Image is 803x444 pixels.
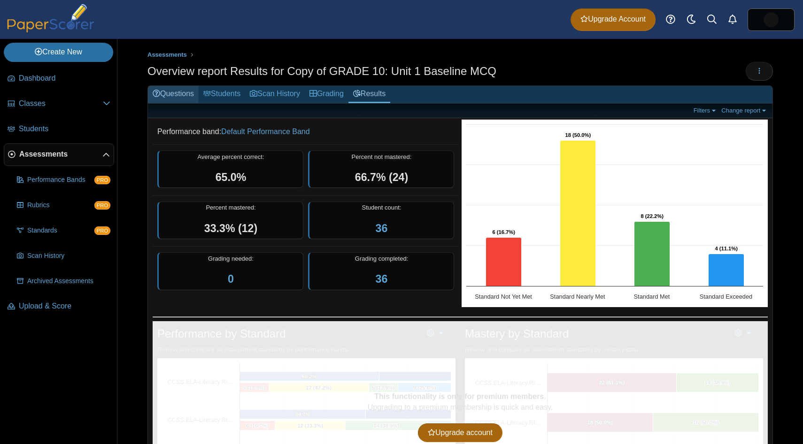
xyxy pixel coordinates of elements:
[19,124,110,134] span: Students
[565,132,591,138] text: 18 (50.0%)
[4,26,98,34] a: PaperScorer
[221,128,310,135] a: Default Performance Band
[94,201,110,210] span: PRO
[376,273,388,285] a: 36
[722,9,743,30] a: Alerts
[153,120,459,144] dd: Performance band:
[13,169,114,191] a: Performance Bands PRO
[147,63,496,79] h1: Overview report Results for Copy of GRADE 10: Unit 1 Baseline MCQ
[305,86,348,103] a: Grading
[462,120,768,307] svg: Interactive chart
[4,93,114,115] a: Classes
[4,43,113,61] a: Create New
[580,14,646,24] span: Upgrade Account
[308,252,454,290] div: Grading completed:
[634,293,670,300] text: Standard Met
[4,4,98,32] img: PaperScorer
[374,392,546,400] b: This functionality is only for premium members.
[4,118,114,141] a: Students
[19,301,110,311] span: Upload & Score
[418,423,502,442] a: Upgrade account
[94,226,110,235] span: PRO
[355,171,408,183] span: 66.7% (24)
[634,222,670,286] path: Standard Met, 8. Overall Assessment Performance.
[245,86,305,103] a: Scan History
[13,270,114,293] a: Archived Assessments
[204,222,257,234] span: 33.3% (12)
[27,175,94,185] span: Performance Bands
[27,251,110,261] span: Scan History
[348,86,390,103] a: Results
[94,176,110,184] span: PRO
[13,219,114,242] a: Standards PRO
[700,293,752,300] text: Standard Exceeded
[368,402,553,423] div: Upgrading to a premium membership is quick and easy.
[709,254,744,286] path: Standard Exceeded, 4. Overall Assessment Performance.
[550,293,605,300] text: Standard Nearly Met
[715,246,738,251] text: 4 (11.1%)
[145,49,189,61] a: Assessments
[719,106,770,114] a: Change report
[376,222,388,234] a: 36
[571,8,656,31] a: Upgrade Account
[764,12,779,27] span: Joseph Freer
[486,238,522,286] path: Standard Not Yet Met, 6. Overall Assessment Performance.
[641,213,664,219] text: 8 (22.2%)
[308,202,454,240] div: Student count:
[148,86,199,103] a: Questions
[308,151,454,188] div: Percent not mastered:
[228,273,234,285] a: 0
[4,295,114,318] a: Upload & Score
[428,429,493,436] span: Upgrade account
[157,202,303,240] div: Percent mastered:
[216,171,247,183] span: 65.0%
[147,51,187,58] span: Assessments
[462,120,768,307] div: Chart. Highcharts interactive chart.
[4,68,114,90] a: Dashboard
[157,252,303,290] div: Grading needed:
[748,8,795,31] a: ps.JHhghvqd6R7LWXju
[19,149,102,159] span: Assessments
[27,277,110,286] span: Archived Assessments
[27,201,94,210] span: Rubrics
[27,226,94,235] span: Standards
[4,143,114,166] a: Assessments
[199,86,245,103] a: Students
[764,12,779,27] img: ps.JHhghvqd6R7LWXju
[691,106,720,114] a: Filters
[19,73,110,83] span: Dashboard
[492,229,515,235] text: 6 (16.7%)
[475,293,532,300] text: Standard Not Yet Met
[560,141,596,286] path: Standard Nearly Met, 18. Overall Assessment Performance.
[19,98,103,109] span: Classes
[157,151,303,188] div: Average percent correct:
[13,194,114,217] a: Rubrics PRO
[13,245,114,267] a: Scan History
